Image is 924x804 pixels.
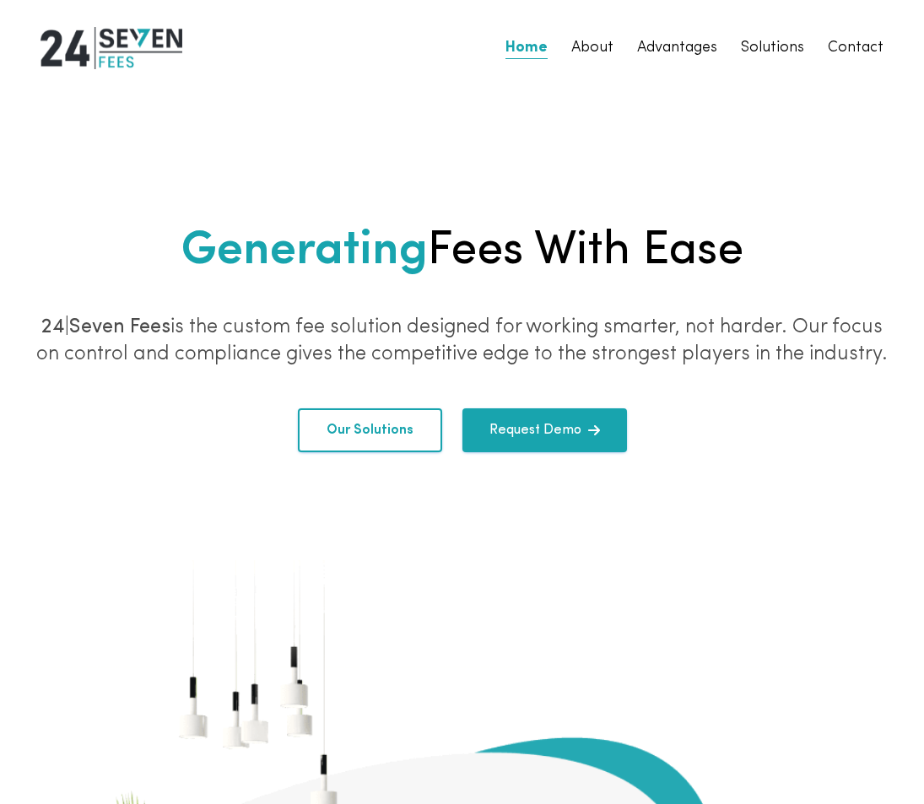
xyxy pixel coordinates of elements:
[41,27,182,69] img: 24|Seven Fees Logo
[828,36,883,60] a: Contact
[298,408,442,452] button: Our Solutions
[34,216,890,287] h1: Fees with ease
[41,317,170,337] b: 24|Seven Fees
[741,36,804,60] a: Solutions
[34,314,890,368] p: is the custom fee solution designed for working smarter, not harder. Our focus on control and com...
[571,36,613,60] a: About
[462,408,627,452] button: Request Demo
[637,36,717,60] a: Advantages
[181,228,428,275] b: Generating
[505,36,548,60] a: Home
